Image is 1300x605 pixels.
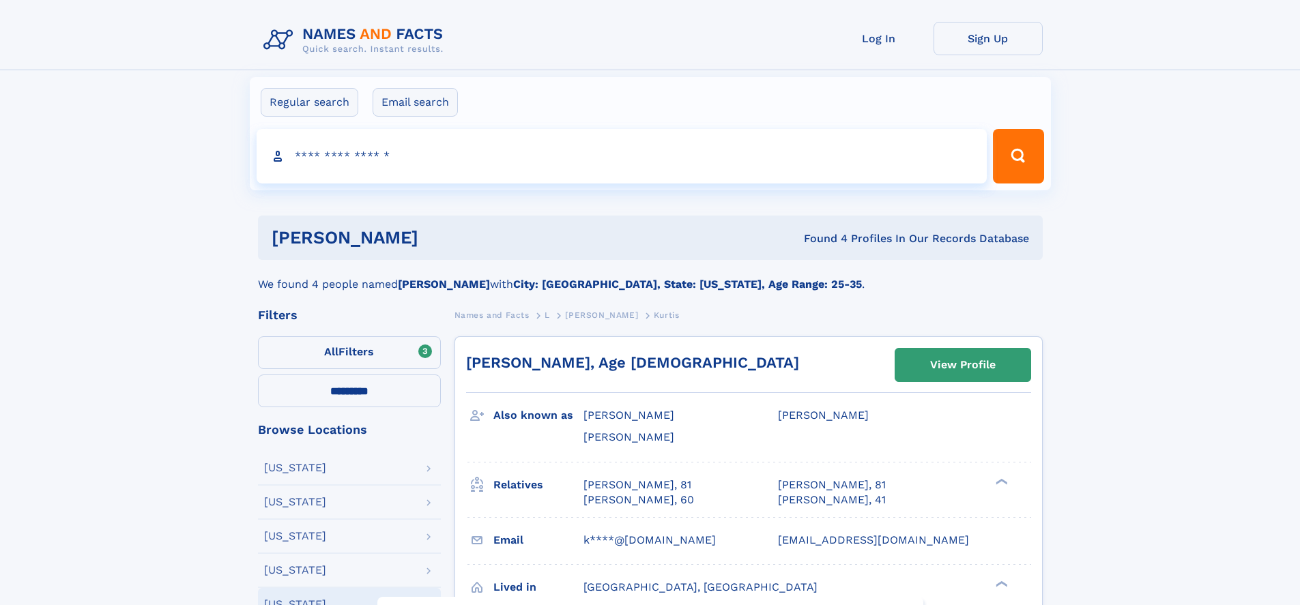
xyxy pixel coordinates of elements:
[934,22,1043,55] a: Sign Up
[993,129,1043,183] button: Search Button
[513,278,862,291] b: City: [GEOGRAPHIC_DATA], State: [US_STATE], Age Range: 25-35
[565,306,638,323] a: [PERSON_NAME]
[895,349,1030,381] a: View Profile
[493,529,583,552] h3: Email
[930,349,996,381] div: View Profile
[545,310,550,320] span: L
[545,306,550,323] a: L
[992,579,1009,588] div: ❯
[272,229,611,246] h1: [PERSON_NAME]
[258,309,441,321] div: Filters
[493,473,583,497] h3: Relatives
[583,430,674,443] span: [PERSON_NAME]
[264,497,326,507] div: [US_STATE]
[493,404,583,427] h3: Also known as
[324,345,338,358] span: All
[264,462,326,473] div: [US_STATE]
[258,424,441,436] div: Browse Locations
[261,88,358,117] label: Regular search
[258,336,441,369] label: Filters
[466,354,799,371] a: [PERSON_NAME], Age [DEMOGRAPHIC_DATA]
[583,580,818,593] span: [GEOGRAPHIC_DATA], [GEOGRAPHIC_DATA]
[398,278,490,291] b: [PERSON_NAME]
[583,409,674,422] span: [PERSON_NAME]
[824,22,934,55] a: Log In
[778,533,969,546] span: [EMAIL_ADDRESS][DOMAIN_NAME]
[654,310,680,320] span: Kurtis
[611,231,1029,246] div: Found 4 Profiles In Our Records Database
[583,477,691,492] a: [PERSON_NAME], 81
[493,576,583,599] h3: Lived in
[258,260,1043,293] div: We found 4 people named with .
[454,306,530,323] a: Names and Facts
[258,22,454,59] img: Logo Names and Facts
[565,310,638,320] span: [PERSON_NAME]
[992,477,1009,486] div: ❯
[264,565,326,576] div: [US_STATE]
[257,129,987,183] input: search input
[373,88,458,117] label: Email search
[778,409,869,422] span: [PERSON_NAME]
[583,492,694,507] a: [PERSON_NAME], 60
[264,531,326,542] div: [US_STATE]
[778,492,886,507] a: [PERSON_NAME], 41
[778,477,886,492] a: [PERSON_NAME], 81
